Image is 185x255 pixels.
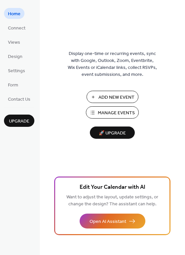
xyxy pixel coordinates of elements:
[4,51,26,62] a: Design
[4,93,34,104] a: Contact Us
[80,214,145,229] button: Open AI Assistant
[86,106,139,119] button: Manage Events
[4,22,29,33] a: Connect
[80,183,145,192] span: Edit Your Calendar with AI
[4,8,24,19] a: Home
[8,68,25,75] span: Settings
[66,193,158,209] span: Want to adjust the layout, update settings, or change the design? The assistant can help.
[68,50,157,78] span: Display one-time or recurring events, sync with Google, Outlook, Zoom, Eventbrite, Wix Events or ...
[8,53,22,60] span: Design
[9,118,29,125] span: Upgrade
[90,218,126,225] span: Open AI Assistant
[8,39,20,46] span: Views
[4,115,34,127] button: Upgrade
[4,65,29,76] a: Settings
[98,110,135,117] span: Manage Events
[8,82,18,89] span: Form
[8,96,30,103] span: Contact Us
[94,129,131,138] span: 🚀 Upgrade
[8,11,20,18] span: Home
[98,94,134,101] span: Add New Event
[4,36,24,47] a: Views
[87,91,138,103] button: Add New Event
[90,127,135,139] button: 🚀 Upgrade
[4,79,22,90] a: Form
[8,25,25,32] span: Connect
